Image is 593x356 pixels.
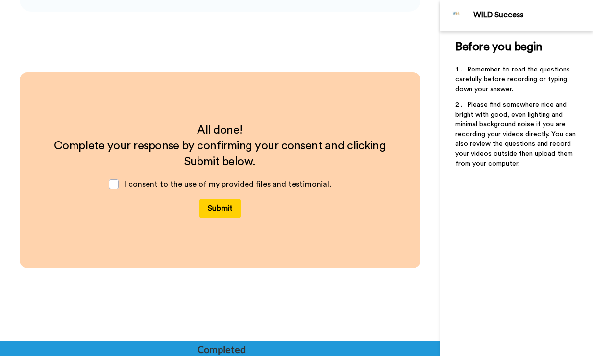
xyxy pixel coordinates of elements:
div: WILD Success [473,10,593,20]
span: Remember to read the questions carefully before recording or typing down your answer. [455,66,572,93]
button: Submit [199,199,241,218]
span: Before you begin [455,41,542,53]
img: Profile Image [445,4,469,27]
span: I consent to the use of my provided files and testimonial. [124,180,331,188]
span: All done! [197,124,243,136]
span: Complete your response by confirming your consent and clicking Submit below. [54,140,389,167]
div: Completed [198,342,245,356]
span: Please find somewhere nice and bright with good, even lighting and minimal background noise if yo... [455,101,578,167]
